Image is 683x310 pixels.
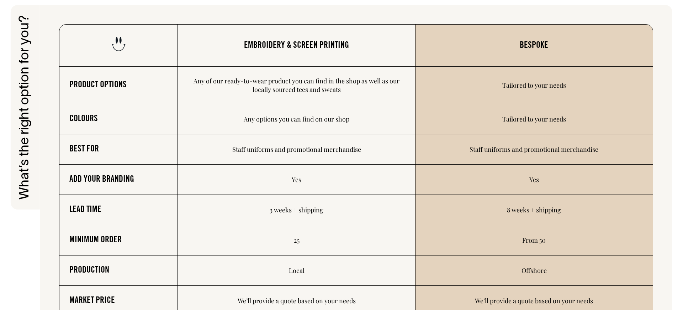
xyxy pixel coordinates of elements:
td: Yes [178,165,415,195]
td: Yes [415,165,653,195]
td: Production [59,255,178,286]
th: Embroidery & Screen Printing [178,25,415,67]
td: Local [178,255,415,286]
td: 8 weeks + shipping [415,195,653,225]
td: Add your branding [59,165,178,195]
td: Colours [59,104,178,134]
td: Offshore [415,255,653,286]
td: Tailored to your needs [415,104,653,134]
th: Bespoke [415,25,653,67]
td: Minimum order [59,225,178,255]
td: Staff uniforms and promotional merchandise [178,134,415,165]
td: From 50 [415,225,653,255]
td: Tailored to your needs [415,67,653,104]
td: Any options you can find on our shop [178,104,415,134]
td: 25 [178,225,415,255]
td: Product options [59,67,178,104]
td: Best for [59,134,178,165]
td: Lead time [59,195,178,225]
td: Any of our ready-to-wear product you can find in the shop as well as our locally sourced tees and... [178,67,415,104]
h4: What’s the right option for you? [11,5,40,210]
td: 3 weeks + shipping [178,195,415,225]
td: Staff uniforms and promotional merchandise [415,134,653,165]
